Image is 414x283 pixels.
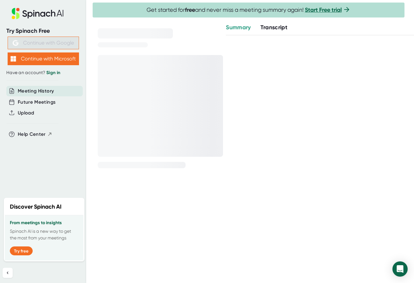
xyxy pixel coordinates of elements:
span: Summary [226,24,251,31]
button: Try free [10,246,33,255]
button: Meeting History [18,87,54,95]
a: Start Free trial [305,6,342,13]
button: Transcript [260,23,288,32]
button: Continue with Microsoft [8,52,79,65]
div: Try Spinach Free [6,27,80,35]
span: Help Center [18,131,46,138]
div: Have an account? [6,70,80,76]
button: Future Meetings [18,99,56,106]
h2: Discover Spinach AI [10,203,62,211]
button: Continue with Google [8,37,79,49]
span: Get started for and never miss a meeting summary again! [147,6,351,14]
button: Help Center [18,131,52,138]
span: Transcript [260,24,288,31]
button: Summary [226,23,251,32]
h3: From meetings to insights [10,220,78,225]
button: Collapse sidebar [3,268,13,278]
a: Sign in [46,70,60,75]
div: Open Intercom Messenger [392,261,408,277]
b: free [185,6,195,13]
img: Aehbyd4JwY73AAAAAElFTkSuQmCC [13,40,18,46]
button: Upload [18,109,34,117]
p: Spinach AI is a new way to get the most from your meetings [10,228,78,241]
